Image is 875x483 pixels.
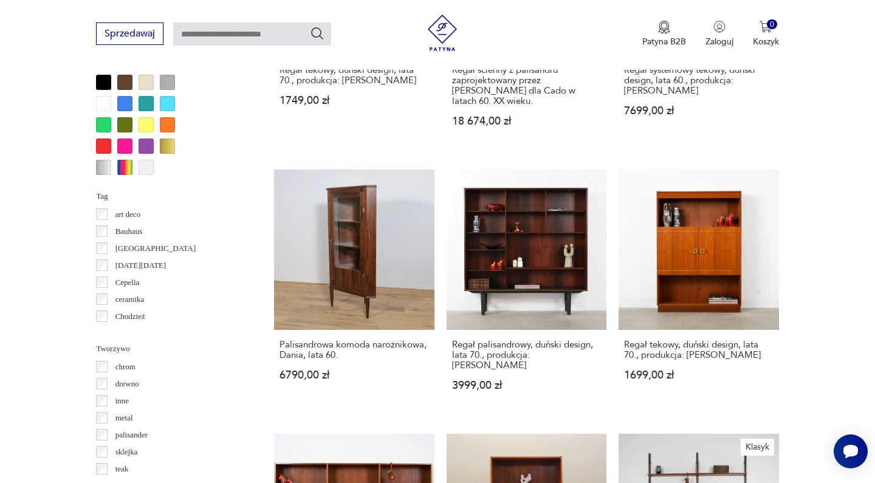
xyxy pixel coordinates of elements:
[115,462,129,476] p: teak
[115,276,140,289] p: Cepelia
[115,225,143,238] p: Bauhaus
[642,36,686,47] p: Patyna B2B
[115,242,196,255] p: [GEOGRAPHIC_DATA]
[424,15,461,51] img: Patyna - sklep z meblami i dekoracjami vintage
[115,293,145,306] p: ceramika
[767,19,777,30] div: 0
[452,65,601,106] h3: Regał ścienny z palisandru zaprojektowany przez [PERSON_NAME] dla Cado w latach 60. XX wieku.
[280,370,428,380] p: 6790,00 zł
[96,22,163,45] button: Sprzedawaj
[115,394,129,408] p: inne
[310,26,324,41] button: Szukaj
[115,259,166,272] p: [DATE][DATE]
[452,380,601,391] p: 3999,00 zł
[834,434,868,468] iframe: Smartsupp widget button
[624,106,773,116] p: 7699,00 zł
[280,340,428,360] h3: Palisandrowa komoda narożnikowa, Dania, lata 60.
[96,342,245,355] p: Tworzywo
[452,340,601,371] h3: Regał palisandrowy, duński design, lata 70., produkcja: [PERSON_NAME]
[658,21,670,34] img: Ikona medalu
[447,170,606,414] a: Regał palisandrowy, duński design, lata 70., produkcja: DaniaRegał palisandrowy, duński design, l...
[96,190,245,203] p: Tag
[115,208,141,221] p: art deco
[624,370,773,380] p: 1699,00 zł
[115,445,138,459] p: sklejka
[280,95,428,106] p: 1749,00 zł
[624,340,773,360] h3: Regał tekowy, duński design, lata 70., produkcja: [PERSON_NAME]
[624,65,773,96] h3: Regał systemowy tekowy, duński design, lata 60., produkcja: [PERSON_NAME]
[753,36,779,47] p: Koszyk
[96,30,163,39] a: Sprzedawaj
[280,65,428,86] h3: Regał tekowy, duński design, lata 70., produkcja: [PERSON_NAME]
[115,360,136,374] p: chrom
[619,170,778,414] a: Regał tekowy, duński design, lata 70., produkcja: DaniaRegał tekowy, duński design, lata 70., pro...
[705,21,733,47] button: Zaloguj
[713,21,726,33] img: Ikonka użytkownika
[642,21,686,47] a: Ikona medaluPatyna B2B
[452,116,601,126] p: 18 674,00 zł
[760,21,772,33] img: Ikona koszyka
[115,327,145,340] p: Ćmielów
[274,170,434,414] a: Palisandrowa komoda narożnikowa, Dania, lata 60.Palisandrowa komoda narożnikowa, Dania, lata 60.6...
[642,21,686,47] button: Patyna B2B
[115,411,133,425] p: metal
[705,36,733,47] p: Zaloguj
[115,310,145,323] p: Chodzież
[115,428,148,442] p: palisander
[753,21,779,47] button: 0Koszyk
[115,377,139,391] p: drewno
